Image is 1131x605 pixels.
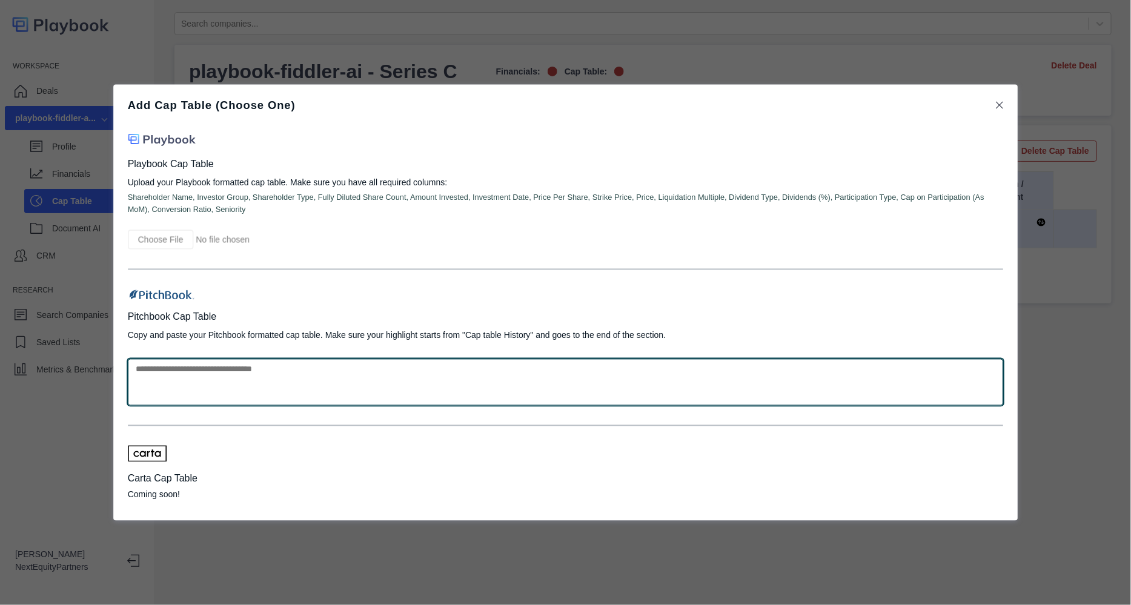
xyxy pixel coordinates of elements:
p: Shareholder Name, Investor Group, Shareholder Type, Fully Diluted Share Count, Amount Invested, I... [128,192,1004,215]
p: Playbook Cap Table [128,157,1004,172]
p: Pitchbook Cap Table [128,309,1004,324]
p: Carta Cap Table [128,472,1004,486]
p: Add Cap Table (Choose One) [128,100,296,110]
img: pitchbook-logo [128,289,196,300]
p: Upload your Playbook formatted cap table. Make sure you have all required columns: [128,177,1004,190]
img: playbook-logo [128,130,196,148]
p: Copy and paste your Pitchbook formatted cap table. Make sure your highlight starts from "Cap tabl... [128,329,1004,342]
p: Coming soon! [128,489,1004,501]
img: carta-logo [128,445,167,462]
